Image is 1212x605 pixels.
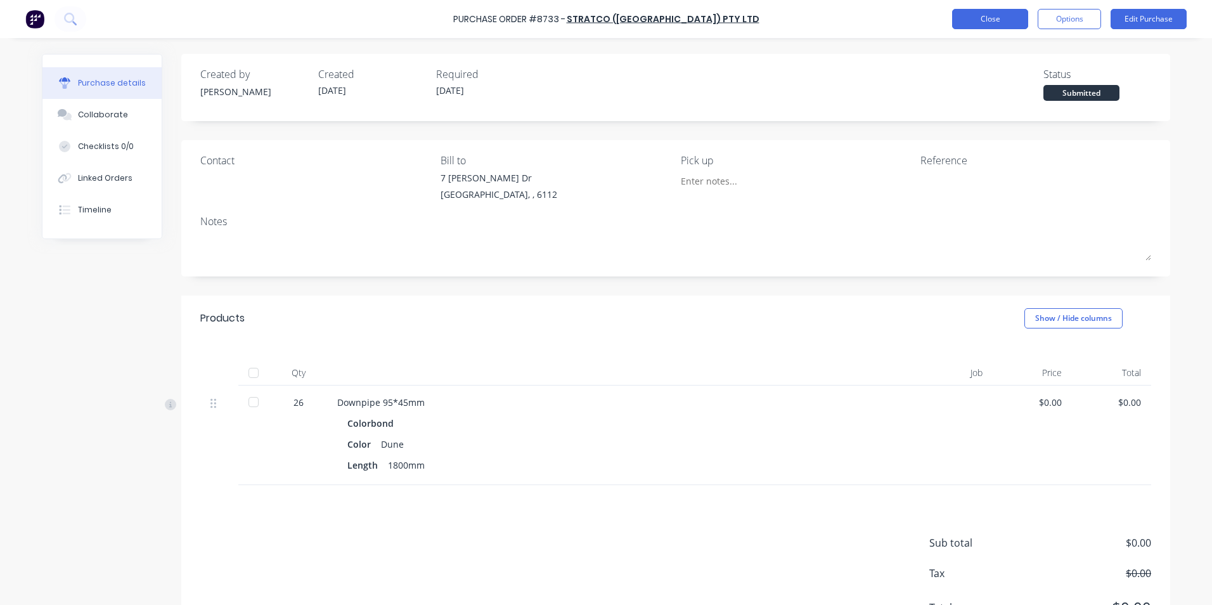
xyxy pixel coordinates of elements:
[436,67,544,82] div: Required
[280,396,317,409] div: 26
[1043,67,1151,82] div: Status
[347,456,388,474] div: Length
[78,109,128,120] div: Collaborate
[347,414,399,433] div: Colorbond
[1111,9,1187,29] button: Edit Purchase
[1024,566,1151,581] span: $0.00
[42,162,162,194] button: Linked Orders
[381,435,404,453] div: Dune
[42,99,162,131] button: Collaborate
[898,360,993,386] div: Job
[929,535,1024,550] span: Sub total
[78,77,146,89] div: Purchase details
[567,13,759,25] a: Stratco ([GEOGRAPHIC_DATA]) Pty Ltd
[318,67,426,82] div: Created
[270,360,327,386] div: Qty
[78,172,132,184] div: Linked Orders
[952,9,1028,29] button: Close
[200,85,308,98] div: [PERSON_NAME]
[453,13,565,26] div: Purchase Order #8733 -
[388,456,425,474] div: 1800mm
[1024,308,1123,329] button: Show / Hide columns
[1043,85,1119,101] div: Submitted
[929,566,1024,581] span: Tax
[42,67,162,99] button: Purchase details
[347,435,381,453] div: Color
[1003,396,1062,409] div: $0.00
[993,360,1072,386] div: Price
[337,396,887,409] div: Downpipe 95*45mm
[441,171,557,185] div: 7 [PERSON_NAME] Dr
[78,141,134,152] div: Checklists 0/0
[1082,396,1141,409] div: $0.00
[78,204,112,216] div: Timeline
[200,67,308,82] div: Created by
[200,214,1151,229] div: Notes
[200,311,245,326] div: Products
[920,153,1151,168] div: Reference
[441,153,671,168] div: Bill to
[25,10,44,29] img: Factory
[441,188,557,201] div: [GEOGRAPHIC_DATA], , 6112
[42,131,162,162] button: Checklists 0/0
[42,194,162,226] button: Timeline
[1038,9,1101,29] button: Options
[681,153,912,168] div: Pick up
[681,171,796,190] input: Enter notes...
[1072,360,1151,386] div: Total
[200,153,431,168] div: Contact
[1024,535,1151,550] span: $0.00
